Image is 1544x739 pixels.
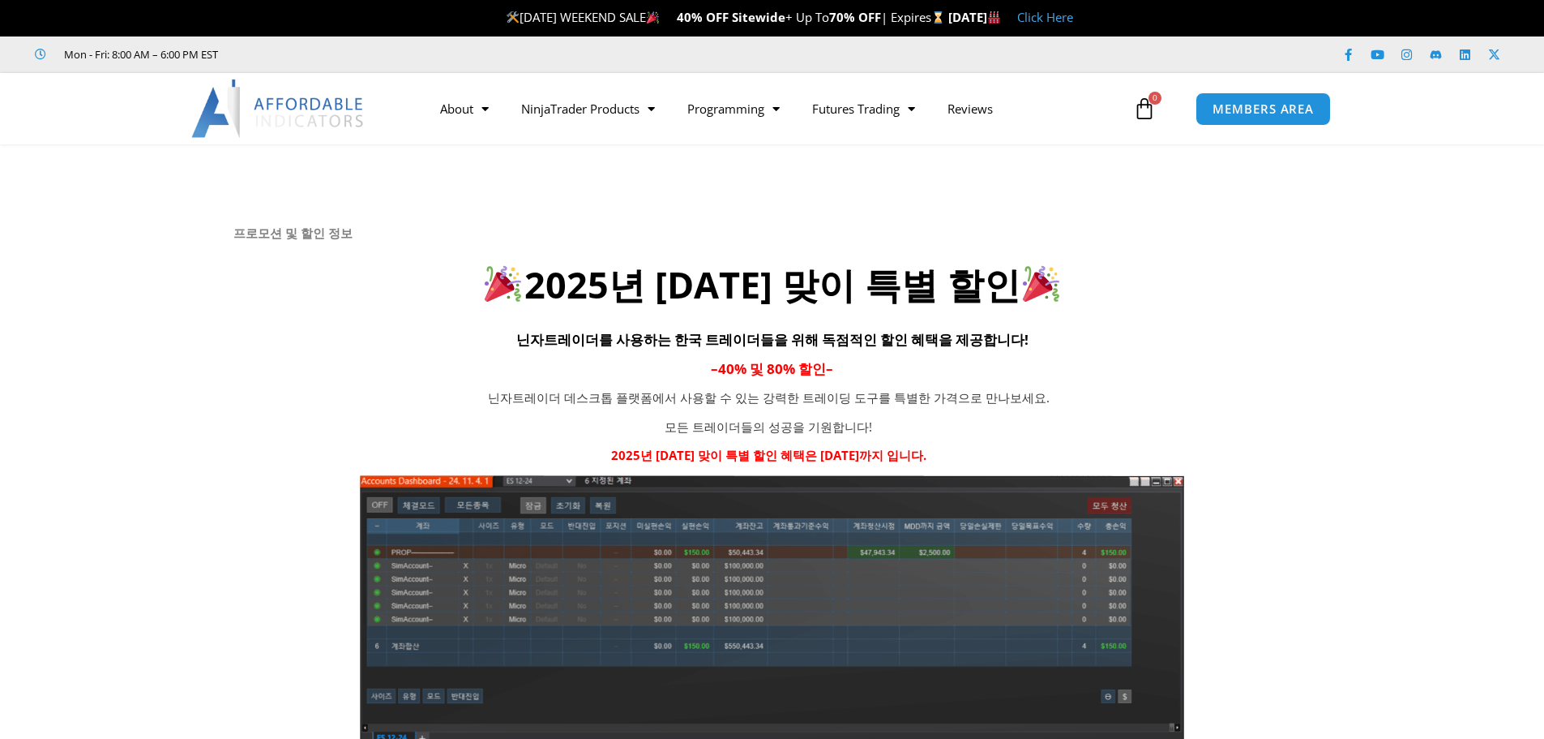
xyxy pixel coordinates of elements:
[647,11,659,24] img: 🎉
[436,416,1102,439] p: 모든 트레이더들의 성공을 기원합니다!
[932,11,944,24] img: ⌛
[988,11,1000,24] img: 🏭
[233,226,1311,241] h6: 프로모션 및 할인 정보
[241,46,484,62] iframe: Customer reviews powered by Trustpilot
[1017,9,1073,25] a: Click Here
[796,90,931,127] a: Futures Trading
[1213,103,1314,115] span: MEMBERS AREA
[948,9,1001,25] strong: [DATE]
[1109,85,1180,132] a: 0
[505,90,671,127] a: NinjaTrader Products
[611,447,926,463] strong: 2025년 [DATE] 맞이 특별 할인 혜택은 [DATE]까지 입니다.
[826,359,833,378] span: –
[191,79,366,138] img: LogoAI | Affordable Indicators – NinjaTrader
[718,359,826,378] span: 40% 및 80% 할인
[1148,92,1161,105] span: 0
[233,261,1311,309] h2: 2025년 [DATE] 맞이 특별 할인
[485,265,521,302] img: 🎉
[424,90,505,127] a: About
[711,359,718,378] span: –
[60,45,218,64] span: Mon - Fri: 8:00 AM – 6:00 PM EST
[516,330,1029,349] span: 닌자트레이더를 사용하는 한국 트레이더들을 위해 독점적인 할인 혜택을 제공합니다!
[507,11,519,24] img: 🛠️
[671,90,796,127] a: Programming
[1195,92,1331,126] a: MEMBERS AREA
[1023,265,1059,302] img: 🎉
[677,9,785,25] strong: 40% OFF Sitewide
[829,9,881,25] strong: 70% OFF
[424,90,1129,127] nav: Menu
[931,90,1009,127] a: Reviews
[436,387,1102,410] p: 닌자트레이더 데스크톱 플랫폼에서 사용할 수 있는 강력한 트레이딩 도구를 특별한 가격으로 만나보세요.
[506,9,947,25] span: [DATE] WEEKEND SALE + Up To | Expires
